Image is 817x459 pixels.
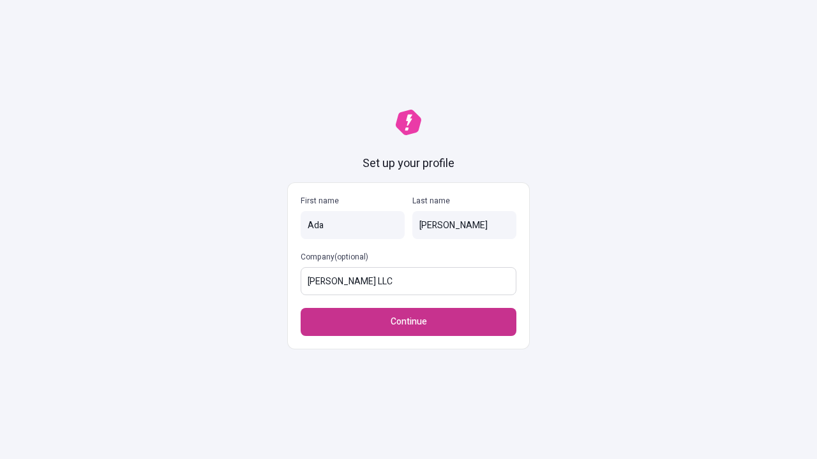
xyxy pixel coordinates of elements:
input: Last name [412,211,516,239]
p: Last name [412,196,516,206]
p: First name [301,196,405,206]
input: Company(optional) [301,267,516,295]
p: Company [301,252,516,262]
span: (optional) [334,251,368,263]
span: Continue [391,315,427,329]
input: First name [301,211,405,239]
button: Continue [301,308,516,336]
h1: Set up your profile [363,156,454,172]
